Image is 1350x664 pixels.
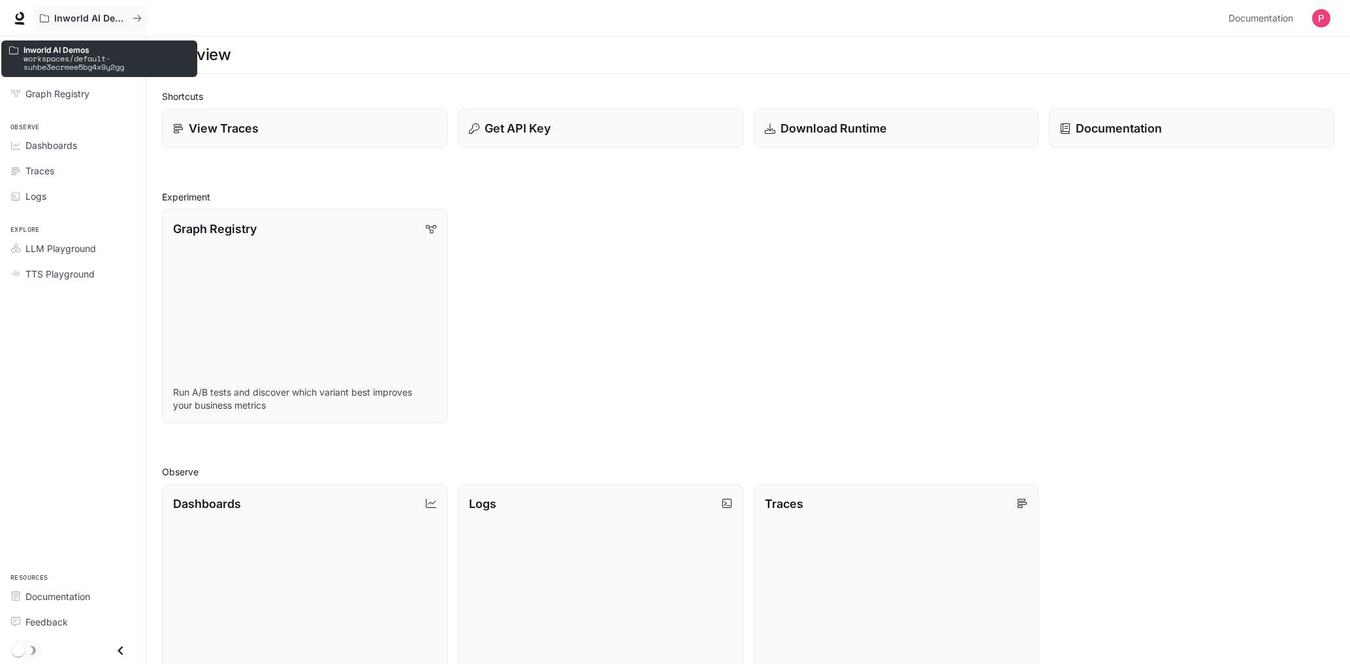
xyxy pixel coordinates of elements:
button: Close drawer [106,637,135,664]
a: Download Runtime [754,108,1039,148]
span: Logs [25,189,46,203]
p: View Traces [189,119,259,137]
span: TTS Playground [25,267,95,281]
button: Get API Key [458,108,743,148]
a: LLM Playground [5,237,140,260]
span: Feedback [25,615,68,629]
p: Logs [469,495,496,513]
span: Documentation [1229,10,1293,27]
p: Inworld AI Demos [24,46,189,54]
span: Documentation [25,590,90,603]
p: Get API Key [485,119,551,137]
a: Graph Registry [5,82,140,105]
p: Inworld AI Demos [54,13,127,24]
a: Dashboards [5,134,140,157]
span: Traces [25,164,54,178]
a: Documentation [1049,108,1334,148]
h2: Experiment [162,190,1334,204]
span: Dashboards [25,138,77,152]
p: workspaces/default-suhbe3ecrmee5bg4x9y2gg [24,54,189,71]
p: Run A/B tests and discover which variant best improves your business metrics [173,386,436,412]
span: LLM Playground [25,242,96,255]
p: Documentation [1076,119,1162,137]
a: Documentation [1223,5,1303,31]
a: Traces [5,159,140,182]
a: Feedback [5,610,140,633]
a: View Traces [162,108,447,148]
button: User avatar [1308,5,1334,31]
p: Traces [765,495,803,513]
a: Documentation [5,585,140,608]
span: Graph Registry [25,87,89,101]
p: Graph Registry [173,220,257,238]
a: Logs [5,185,140,208]
span: Dark mode toggle [12,642,25,657]
a: TTS Playground [5,262,140,285]
img: User avatar [1312,9,1330,27]
button: All workspaces [34,5,148,31]
p: Download Runtime [780,119,887,137]
h2: Observe [162,465,1334,479]
p: Dashboards [173,495,241,513]
h2: Shortcuts [162,89,1334,103]
a: Graph RegistryRun A/B tests and discover which variant best improves your business metrics [162,209,447,423]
